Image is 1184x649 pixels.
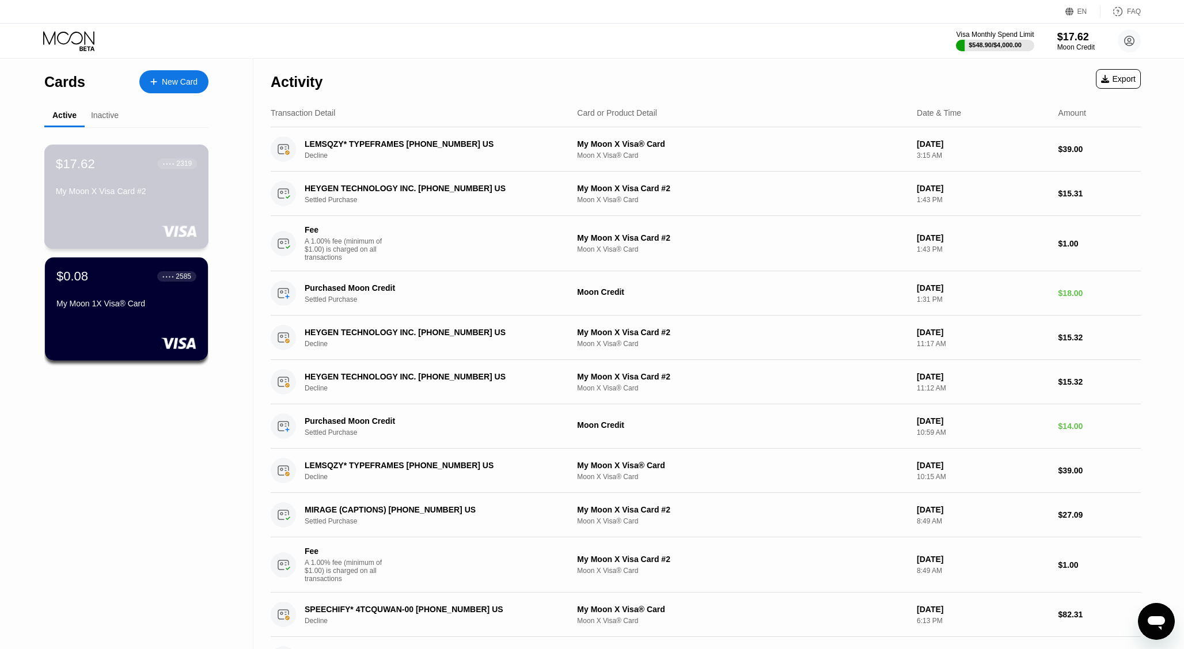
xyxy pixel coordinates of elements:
div: $14.00 [1058,422,1141,431]
div: HEYGEN TECHNOLOGY INC. [PHONE_NUMBER] USDeclineMy Moon X Visa Card #2Moon X Visa® Card[DATE]11:17... [271,316,1141,360]
div: Decline [305,340,572,348]
div: $39.00 [1058,145,1141,154]
div: [DATE] [917,184,1049,193]
div: My Moon X Visa Card #2 [577,372,908,381]
div: FAQ [1127,7,1141,16]
div: $1.00 [1058,239,1141,248]
div: Purchased Moon CreditSettled PurchaseMoon Credit[DATE]1:31 PM$18.00 [271,271,1141,316]
div: 2585 [176,272,191,280]
div: Decline [305,473,572,481]
div: Visa Monthly Spend Limit$548.90/$4,000.00 [956,31,1034,51]
div: ● ● ● ● [162,275,174,278]
div: Settled Purchase [305,517,572,525]
div: Export [1096,69,1141,89]
div: Settled Purchase [305,196,572,204]
div: Decline [305,151,572,160]
div: $0.08● ● ● ●2585My Moon 1X Visa® Card [45,257,208,360]
div: [DATE] [917,233,1049,242]
div: 11:12 AM [917,384,1049,392]
div: SPEECHIFY* 4TCQUWAN-00 [PHONE_NUMBER] US [305,605,553,614]
div: [DATE] [917,372,1049,381]
div: Active [52,111,77,120]
div: 6:13 PM [917,617,1049,625]
div: Purchased Moon Credit [305,416,553,426]
div: [DATE] [917,328,1049,337]
div: $82.31 [1058,610,1141,619]
div: Moon X Visa® Card [577,151,908,160]
div: Date & Time [917,108,961,117]
div: 10:15 AM [917,473,1049,481]
div: FAQ [1100,6,1141,17]
div: $39.00 [1058,466,1141,475]
div: $15.31 [1058,189,1141,198]
div: My Moon X Visa Card #2 [577,505,908,514]
div: Visa Monthly Spend Limit [956,31,1034,39]
div: SPEECHIFY* 4TCQUWAN-00 [PHONE_NUMBER] USDeclineMy Moon X Visa® CardMoon X Visa® Card[DATE]6:13 PM... [271,593,1141,637]
div: FeeA 1.00% fee (minimum of $1.00) is charged on all transactionsMy Moon X Visa Card #2Moon X Visa... [271,216,1141,271]
div: Activity [271,74,322,90]
div: Amount [1058,108,1086,117]
div: Moon X Visa® Card [577,617,908,625]
div: HEYGEN TECHNOLOGY INC. [PHONE_NUMBER] US [305,184,553,193]
div: 1:43 PM [917,196,1049,204]
div: Settled Purchase [305,428,572,437]
div: $17.62Moon Credit [1057,31,1095,51]
div: Fee [305,546,385,556]
div: Moon Credit [577,287,908,297]
div: A 1.00% fee (minimum of $1.00) is charged on all transactions [305,237,391,261]
div: 8:49 AM [917,567,1049,575]
div: Settled Purchase [305,295,572,303]
div: LEMSQZY* TYPEFRAMES [PHONE_NUMBER] USDeclineMy Moon X Visa® CardMoon X Visa® Card[DATE]10:15 AM$3... [271,449,1141,493]
div: EN [1065,6,1100,17]
div: $1.00 [1058,560,1141,570]
div: Decline [305,384,572,392]
div: Card or Product Detail [577,108,657,117]
div: Moon X Visa® Card [577,567,908,575]
iframe: Кнопка запуска окна обмена сообщениями [1138,603,1175,640]
div: HEYGEN TECHNOLOGY INC. [PHONE_NUMBER] USDeclineMy Moon X Visa Card #2Moon X Visa® Card[DATE]11:12... [271,360,1141,404]
div: $0.08 [56,269,88,284]
div: 1:43 PM [917,245,1049,253]
div: My Moon X Visa® Card [577,605,908,614]
div: Purchased Moon Credit [305,283,553,293]
div: A 1.00% fee (minimum of $1.00) is charged on all transactions [305,559,391,583]
div: $17.62● ● ● ●2319My Moon X Visa Card #2 [45,145,208,248]
div: [DATE] [917,461,1049,470]
div: $17.62 [1057,31,1095,43]
div: LEMSQZY* TYPEFRAMES [PHONE_NUMBER] US [305,139,553,149]
div: [DATE] [917,283,1049,293]
div: Transaction Detail [271,108,335,117]
div: Moon X Visa® Card [577,473,908,481]
div: Moon X Visa® Card [577,196,908,204]
div: Purchased Moon CreditSettled PurchaseMoon Credit[DATE]10:59 AM$14.00 [271,404,1141,449]
div: My Moon X Visa Card #2 [577,555,908,564]
div: My Moon X Visa Card #2 [577,328,908,337]
div: Moon Credit [1057,43,1095,51]
div: MIRAGE (CAPTIONS) [PHONE_NUMBER] USSettled PurchaseMy Moon X Visa Card #2Moon X Visa® Card[DATE]8... [271,493,1141,537]
div: MIRAGE (CAPTIONS) [PHONE_NUMBER] US [305,505,553,514]
div: My Moon X Visa Card #2 [577,233,908,242]
div: Decline [305,617,572,625]
div: My Moon X Visa Card #2 [56,187,197,196]
div: $15.32 [1058,377,1141,386]
div: My Moon X Visa® Card [577,461,908,470]
div: LEMSQZY* TYPEFRAMES [PHONE_NUMBER] USDeclineMy Moon X Visa® CardMoon X Visa® Card[DATE]3:15 AM$39.00 [271,127,1141,172]
div: HEYGEN TECHNOLOGY INC. [PHONE_NUMBER] USSettled PurchaseMy Moon X Visa Card #2Moon X Visa® Card[D... [271,172,1141,216]
div: $17.62 [56,156,95,171]
div: ● ● ● ● [163,162,174,165]
div: Fee [305,225,385,234]
div: My Moon X Visa Card #2 [577,184,908,193]
div: Moon X Visa® Card [577,245,908,253]
div: [DATE] [917,505,1049,514]
div: EN [1077,7,1087,16]
div: [DATE] [917,555,1049,564]
div: 1:31 PM [917,295,1049,303]
div: $15.32 [1058,333,1141,342]
div: Moon X Visa® Card [577,517,908,525]
div: Moon X Visa® Card [577,384,908,392]
div: 2319 [176,160,192,168]
div: Inactive [91,111,119,120]
div: Moon Credit [577,420,908,430]
div: LEMSQZY* TYPEFRAMES [PHONE_NUMBER] US [305,461,553,470]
